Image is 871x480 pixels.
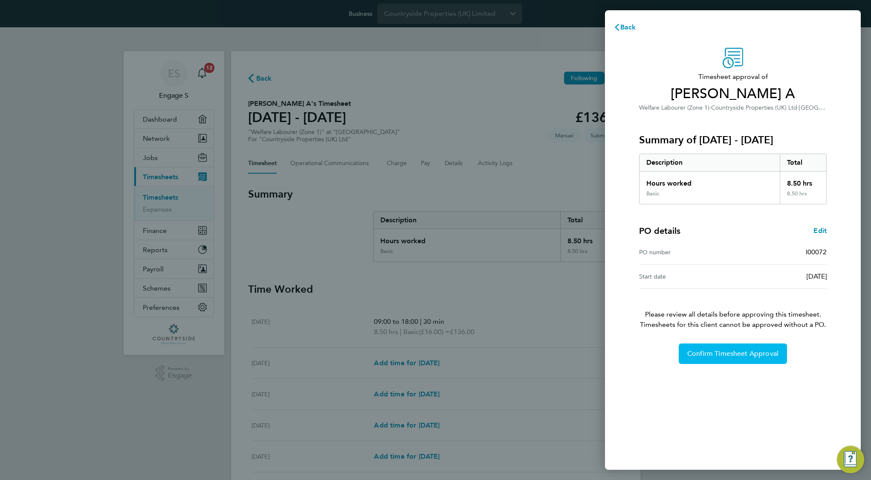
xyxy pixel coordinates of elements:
span: Timesheet approval of [639,72,827,82]
div: 8.50 hrs [780,172,827,190]
div: Start date [639,271,733,282]
span: Timesheets for this client cannot be approved without a PO. [629,320,837,330]
span: I00072 [806,248,827,256]
span: Edit [813,227,827,235]
span: · [797,104,799,111]
a: Edit [813,226,827,236]
button: Confirm Timesheet Approval [679,343,787,364]
button: Engage Resource Center [837,446,864,473]
div: Basic [646,190,659,197]
p: Please review all details before approving this timesheet. [629,289,837,330]
span: · [709,104,711,111]
div: Hours worked [640,172,780,190]
div: [DATE] [733,271,827,282]
div: PO number [639,247,733,257]
div: Summary of 08 - 14 Sep 2025 [639,154,827,204]
h3: Summary of [DATE] - [DATE] [639,133,827,147]
span: Welfare Labourer (Zone 1) [639,104,709,111]
span: [GEOGRAPHIC_DATA] [799,103,860,111]
span: Countryside Properties (UK) Ltd [711,104,797,111]
div: Description [640,154,780,171]
span: Back [620,23,636,31]
div: Total [780,154,827,171]
span: [PERSON_NAME] A [639,85,827,102]
div: 8.50 hrs [780,190,827,204]
button: Back [605,19,645,36]
h4: PO details [639,225,680,237]
span: Confirm Timesheet Approval [687,349,778,358]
